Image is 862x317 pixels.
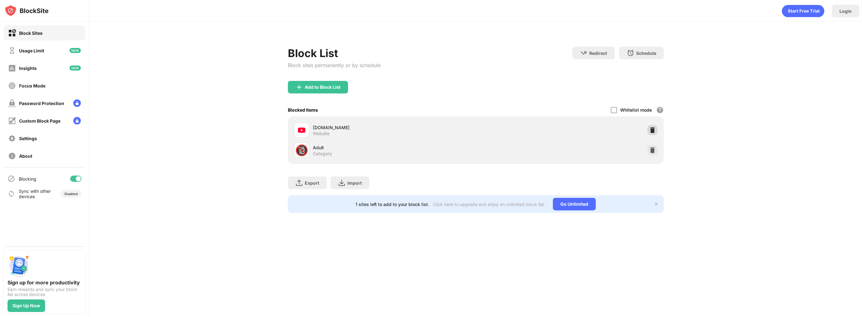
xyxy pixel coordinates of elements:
[305,85,340,90] div: Add to Block List
[8,135,16,142] img: settings-off.svg
[8,152,16,160] img: about-off.svg
[19,48,44,53] div: Usage Limit
[19,136,37,141] div: Settings
[65,192,78,196] div: Disabled
[313,144,476,151] div: Adult
[288,107,318,113] div: Blocked Items
[19,176,36,182] div: Blocking
[19,101,64,106] div: Password Protection
[589,50,607,56] div: Redirect
[8,29,16,37] img: block-on.svg
[19,30,43,36] div: Block Sites
[313,151,332,156] div: Category
[73,117,81,124] img: lock-menu.svg
[13,303,40,308] div: Sign Up Now
[8,99,16,107] img: password-protection-off.svg
[70,48,81,53] img: new-icon.svg
[8,175,15,182] img: blocking-icon.svg
[295,144,308,157] div: 🔞
[433,202,545,207] div: Click here to upgrade and enjoy an unlimited block list.
[19,66,37,71] div: Insights
[8,279,81,286] div: Sign up for more productivity
[347,180,362,186] div: Import
[19,83,45,88] div: Focus Mode
[19,153,32,159] div: About
[305,180,319,186] div: Export
[8,47,16,55] img: time-usage-off.svg
[313,124,476,131] div: [DOMAIN_NAME]
[313,131,330,136] div: Website
[288,62,381,68] div: Block sites permanently or by schedule
[70,66,81,71] img: new-icon.svg
[782,5,824,17] div: animation
[654,202,659,207] img: x-button.svg
[553,198,596,210] div: Go Unlimited
[4,4,49,17] img: logo-blocksite.svg
[8,82,16,90] img: focus-off.svg
[8,64,16,72] img: insights-off.svg
[356,202,429,207] div: 1 sites left to add to your block list.
[8,287,81,297] div: Earn rewards and sync your block list across devices
[636,50,656,56] div: Schedule
[8,254,30,277] img: push-signup.svg
[288,47,381,60] div: Block List
[19,118,60,124] div: Custom Block Page
[73,99,81,107] img: lock-menu.svg
[839,8,852,14] div: Login
[8,117,16,125] img: customize-block-page-off.svg
[298,126,305,134] img: favicons
[620,107,652,113] div: Whitelist mode
[8,190,15,198] img: sync-icon.svg
[19,188,51,199] div: Sync with other devices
